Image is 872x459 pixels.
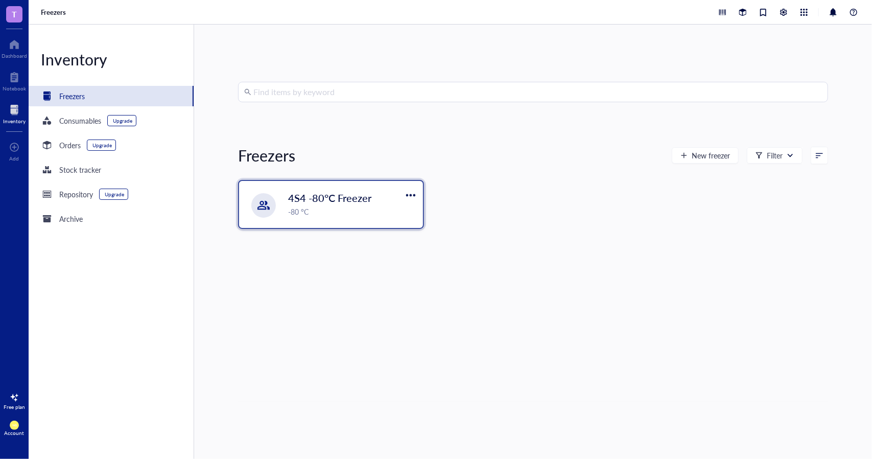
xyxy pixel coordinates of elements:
button: New freezer [672,147,739,164]
div: Archive [59,213,83,224]
div: Consumables [59,115,101,126]
div: Add [10,155,19,162]
div: Freezers [238,145,295,166]
a: ConsumablesUpgrade [29,110,194,131]
div: Upgrade [113,118,132,124]
div: Stock tracker [59,164,101,175]
div: Inventory [3,118,26,124]
a: Notebook [3,69,26,91]
div: Account [5,430,25,436]
div: Repository [59,189,93,200]
div: Notebook [3,85,26,91]
div: Filter [767,150,783,161]
a: RepositoryUpgrade [29,184,194,204]
div: Orders [59,140,81,151]
div: Upgrade [105,191,124,197]
div: Freezers [59,90,85,102]
a: Inventory [3,102,26,124]
a: Dashboard [2,36,27,59]
a: Freezers [29,86,194,106]
span: T [12,8,17,20]
div: Free plan [4,404,25,410]
a: Archive [29,209,194,229]
span: WG [12,424,16,427]
a: Freezers [41,8,68,17]
div: Inventory [29,49,194,70]
span: 4S4 -80°C Freezer [288,191,371,205]
div: Dashboard [2,53,27,59]
div: Upgrade [92,142,112,148]
a: Stock tracker [29,159,194,180]
span: New freezer [692,151,730,159]
a: OrdersUpgrade [29,135,194,155]
div: -80 °C [288,206,417,217]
